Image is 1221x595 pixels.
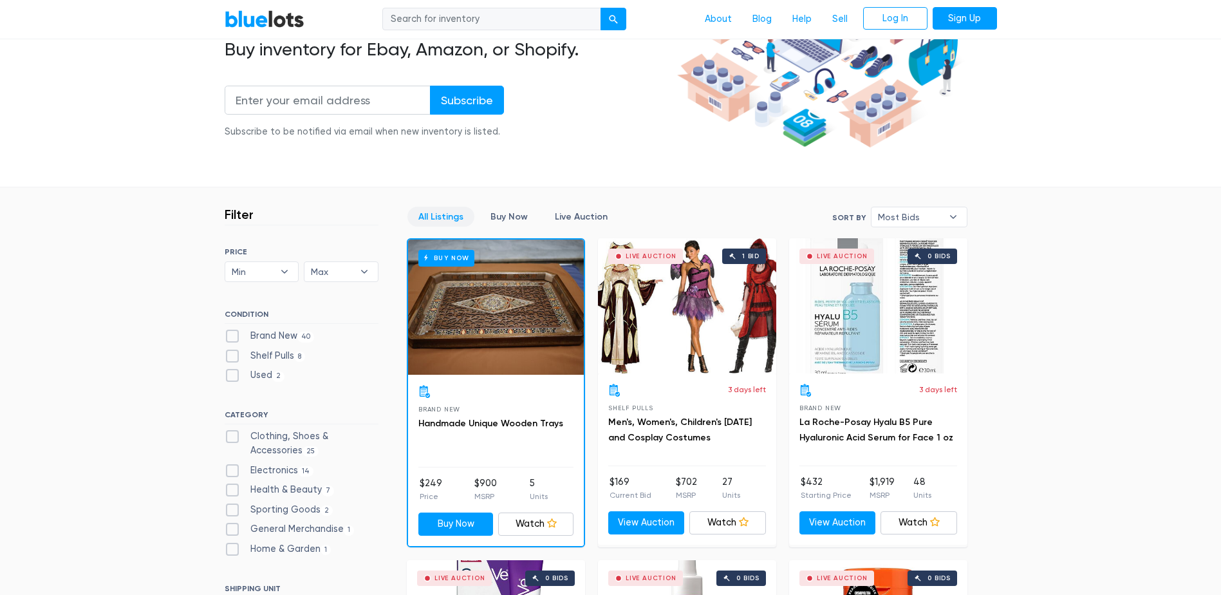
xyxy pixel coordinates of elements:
span: 14 [298,466,314,477]
span: Brand New [418,406,460,413]
h6: CONDITION [225,310,378,324]
div: Live Auction [817,253,868,260]
div: 0 bids [545,575,568,581]
p: MSRP [870,489,895,501]
p: MSRP [676,489,697,501]
div: Live Auction [817,575,868,581]
span: 8 [294,352,306,362]
h6: CATEGORY [225,410,378,424]
label: Sort By [832,212,866,223]
label: General Merchandise [225,522,355,536]
li: $702 [676,475,697,501]
p: 3 days left [728,384,766,395]
span: 2 [321,505,333,516]
li: $432 [801,475,852,501]
p: Units [913,489,931,501]
li: $1,919 [870,475,895,501]
label: Home & Garden [225,542,331,556]
div: Subscribe to be notified via email when new inventory is listed. [225,125,504,139]
li: $169 [610,475,651,501]
a: Blog [742,7,782,32]
a: Help [782,7,822,32]
li: $900 [474,477,497,502]
p: MSRP [474,491,497,502]
div: Live Auction [626,575,676,581]
label: Used [225,368,285,382]
a: La Roche-Posay Hyalu B5 Pure Hyaluronic Acid Serum for Face 1 oz [799,417,953,443]
b: ▾ [271,262,298,281]
input: Enter your email address [225,86,431,115]
span: Min [232,262,274,281]
li: 48 [913,475,931,501]
div: Live Auction [626,253,676,260]
label: Health & Beauty [225,483,335,497]
span: 1 [321,545,331,555]
span: 7 [322,486,335,496]
a: Live Auction [544,207,619,227]
b: ▾ [940,207,967,227]
input: Search for inventory [382,8,601,31]
b: ▾ [351,262,378,281]
a: View Auction [799,511,876,534]
input: Subscribe [430,86,504,115]
h2: Buy inventory for Ebay, Amazon, or Shopify. [225,39,673,61]
a: All Listings [407,207,474,227]
a: Watch [881,511,957,534]
a: BlueLots [225,10,304,28]
div: 0 bids [736,575,760,581]
a: Log In [863,7,927,30]
a: View Auction [608,511,685,534]
a: Buy Now [408,240,584,375]
p: Units [722,489,740,501]
a: Handmade Unique Wooden Trays [418,418,563,429]
li: $249 [420,477,442,502]
label: Sporting Goods [225,503,333,517]
h6: Buy Now [418,250,474,266]
span: Most Bids [878,207,942,227]
a: Sign Up [933,7,997,30]
a: About [694,7,742,32]
span: Shelf Pulls [608,404,653,411]
p: Starting Price [801,489,852,501]
a: Buy Now [480,207,539,227]
span: Brand New [799,404,841,411]
p: Price [420,491,442,502]
a: Sell [822,7,858,32]
a: Live Auction 1 bid [598,238,776,373]
div: Live Auction [434,575,485,581]
p: 3 days left [919,384,957,395]
label: Electronics [225,464,314,478]
p: Units [530,491,548,502]
span: 40 [297,332,315,342]
span: Max [311,262,353,281]
a: Watch [498,513,573,536]
span: 25 [303,446,319,457]
span: 2 [272,372,285,382]
a: Watch [689,511,766,534]
div: 1 bid [742,253,760,260]
label: Brand New [225,329,315,343]
a: Buy Now [418,513,494,536]
span: 1 [344,525,355,536]
p: Current Bid [610,489,651,501]
div: 0 bids [927,575,951,581]
a: Live Auction 0 bids [789,238,967,373]
div: 0 bids [927,253,951,260]
label: Clothing, Shoes & Accessories [225,430,378,457]
a: Men's, Women's, Children's [DATE] and Cosplay Costumes [608,417,752,443]
label: Shelf Pulls [225,349,306,363]
h6: PRICE [225,247,378,256]
li: 5 [530,477,548,502]
h3: Filter [225,207,254,222]
li: 27 [722,475,740,501]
